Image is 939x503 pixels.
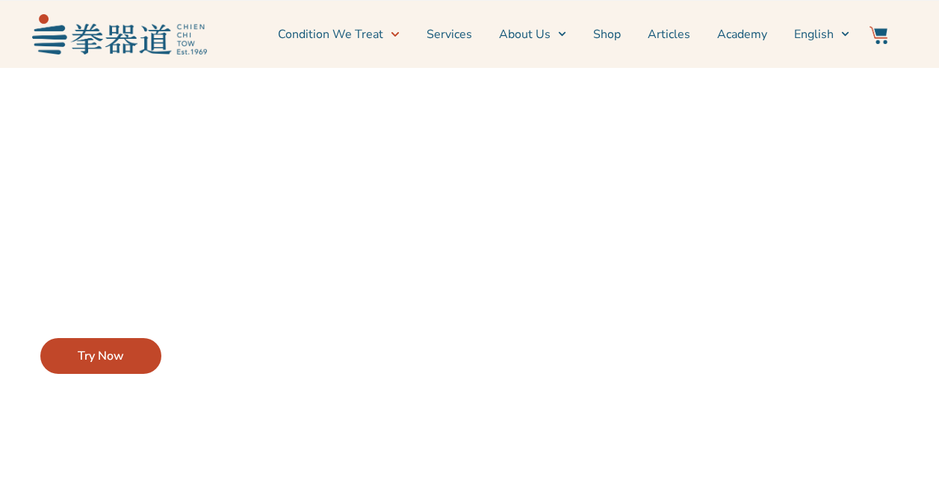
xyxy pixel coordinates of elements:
a: Condition We Treat [278,16,399,53]
nav: Menu [214,16,849,53]
a: Academy [717,16,767,53]
a: About Us [499,16,566,53]
a: Shop [593,16,621,53]
img: Website Icon-03 [870,26,887,44]
a: Try Now [40,338,161,374]
span: Try Now [78,347,124,365]
span: English [794,25,834,43]
a: Services [427,16,472,53]
h2: Does something feel off? [40,210,375,243]
a: Switch to English [794,16,849,53]
a: Articles [648,16,690,53]
p: Let our Symptom Checker recommend effective treatments for your conditions. [40,257,375,299]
